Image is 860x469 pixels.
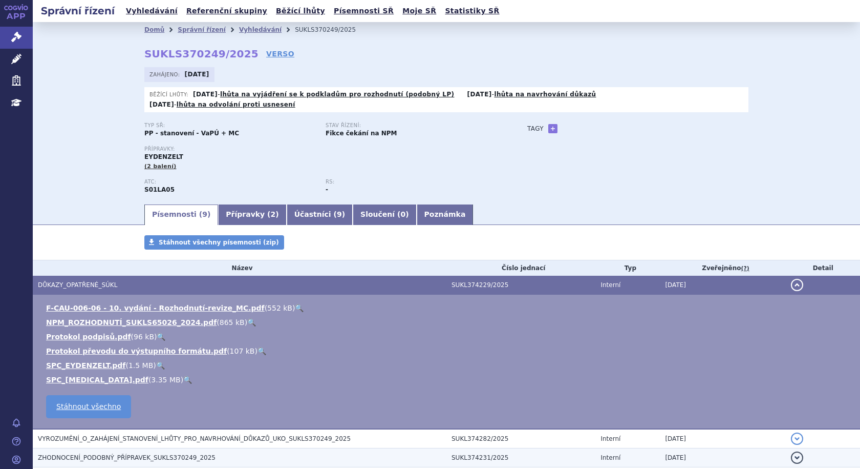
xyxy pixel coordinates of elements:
[220,318,245,327] span: 865 kB
[128,361,153,370] span: 1.5 MB
[791,452,803,464] button: detail
[159,239,279,246] span: Stáhnout všechny písemnosti (zip)
[149,101,174,108] strong: [DATE]
[220,91,455,98] a: lhůta na vyjádření se k podkladům pro rozhodnutí (podobný LP)
[144,235,284,250] a: Stáhnout všechny písemnosti (zip)
[46,375,850,385] li: ( )
[144,130,239,137] strong: PP - stanovení - VaPÚ + MC
[33,4,123,18] h2: Správní řízení
[326,130,397,137] strong: Fikce čekání na NPM
[741,265,749,272] abbr: (?)
[417,205,474,225] a: Poznámka
[239,26,282,33] a: Vyhledávání
[46,332,850,342] li: ( )
[786,260,860,276] th: Detail
[595,260,660,276] th: Typ
[46,333,131,341] a: Protokol podpisů.pdf
[660,448,786,467] td: [DATE]
[660,429,786,448] td: [DATE]
[331,4,397,18] a: Písemnosti SŘ
[337,210,342,218] span: 9
[273,4,328,18] a: Běžící lhůty
[791,279,803,291] button: detail
[134,333,154,341] span: 96 kB
[548,124,557,133] a: +
[46,361,125,370] a: SPC_EYDENZELT.pdf
[247,318,256,327] a: 🔍
[271,210,276,218] span: 2
[144,163,177,170] span: (2 balení)
[446,448,595,467] td: SUKL374231/2025
[38,435,351,442] span: VYROZUMĚNÍ_O_ZAHÁJENÍ_STANOVENÍ_LHŮTY_PRO_NAVRHOVÁNÍ_DŮKAZŮ_UKO_SUKLS370249_2025
[193,90,454,98] p: -
[267,304,292,312] span: 552 kB
[218,205,286,225] a: Přípravky (2)
[295,304,304,312] a: 🔍
[660,260,786,276] th: Zveřejněno
[144,205,218,225] a: Písemnosti (9)
[446,276,595,295] td: SUKL374229/2025
[149,90,190,98] span: Běžící lhůty:
[144,186,175,193] strong: AFLIBERCEPT
[400,210,405,218] span: 0
[38,281,117,289] span: DŮKAZY_OPATŘENÉ_SÚKL
[33,260,446,276] th: Název
[144,146,507,152] p: Přípravky:
[149,100,295,109] p: -
[326,179,497,185] p: RS:
[230,347,255,355] span: 107 kB
[399,4,439,18] a: Moje SŘ
[157,333,165,341] a: 🔍
[287,205,353,225] a: Účastníci (9)
[266,49,294,59] a: VERSO
[442,4,502,18] a: Statistiky SŘ
[446,429,595,448] td: SUKL374282/2025
[600,454,620,461] span: Interní
[193,91,218,98] strong: [DATE]
[600,281,620,289] span: Interní
[257,347,266,355] a: 🔍
[791,433,803,445] button: detail
[144,123,315,129] p: Typ SŘ:
[177,101,295,108] a: lhůta na odvolání proti usnesení
[446,260,595,276] th: Číslo jednací
[156,361,165,370] a: 🔍
[178,26,226,33] a: Správní řízení
[46,303,850,313] li: ( )
[353,205,416,225] a: Sloučení (0)
[326,123,497,129] p: Stav řízení:
[144,153,183,160] span: EYDENZELT
[38,454,216,461] span: ZHODNOCENÍ_PODOBNÝ_PŘÍPRAVEK_SUKLS370249_2025
[46,304,265,312] a: F-CAU-006-06 - 10. vydání - Rozhodnutí-revize_MC.pdf
[46,347,227,355] a: Protokol převodu do výstupního formátu.pdf
[149,70,182,78] span: Zahájeno:
[326,186,328,193] strong: -
[295,22,369,37] li: SUKLS370249/2025
[46,317,850,328] li: ( )
[600,435,620,442] span: Interní
[185,71,209,78] strong: [DATE]
[123,4,181,18] a: Vyhledávání
[183,4,270,18] a: Referenční skupiny
[46,318,217,327] a: NPM_ROZHODNUTÍ_SUKLS65026_2024.pdf
[46,346,850,356] li: ( )
[660,276,786,295] td: [DATE]
[151,376,180,384] span: 3.35 MB
[467,90,596,98] p: -
[46,376,148,384] a: SPC_[MEDICAL_DATA].pdf
[46,360,850,371] li: ( )
[494,91,596,98] a: lhůta na navrhování důkazů
[467,91,492,98] strong: [DATE]
[202,210,207,218] span: 9
[144,48,259,60] strong: SUKLS370249/2025
[144,26,164,33] a: Domů
[46,395,131,418] a: Stáhnout všechno
[183,376,192,384] a: 🔍
[144,179,315,185] p: ATC:
[527,123,544,135] h3: Tagy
